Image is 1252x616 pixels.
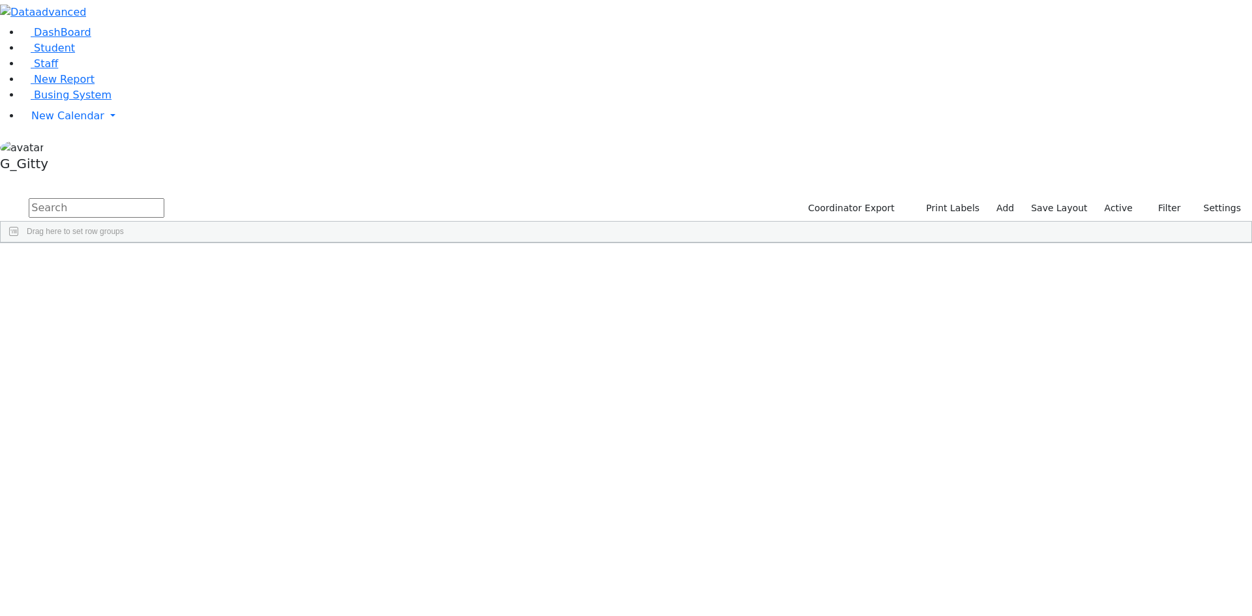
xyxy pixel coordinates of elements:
button: Filter [1141,198,1187,218]
label: Active [1099,198,1139,218]
span: Student [34,42,75,54]
span: Drag here to set row groups [27,227,124,236]
span: Staff [34,57,58,70]
span: New Report [34,73,95,85]
a: DashBoard [21,26,91,38]
span: Busing System [34,89,112,101]
a: Busing System [21,89,112,101]
span: New Calendar [31,110,104,122]
button: Save Layout [1025,198,1093,218]
span: DashBoard [34,26,91,38]
a: New Calendar [21,103,1252,129]
button: Settings [1187,198,1247,218]
a: New Report [21,73,95,85]
button: Print Labels [911,198,985,218]
a: Staff [21,57,58,70]
a: Add [991,198,1020,218]
input: Search [29,198,164,218]
a: Student [21,42,75,54]
button: Coordinator Export [799,198,901,218]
